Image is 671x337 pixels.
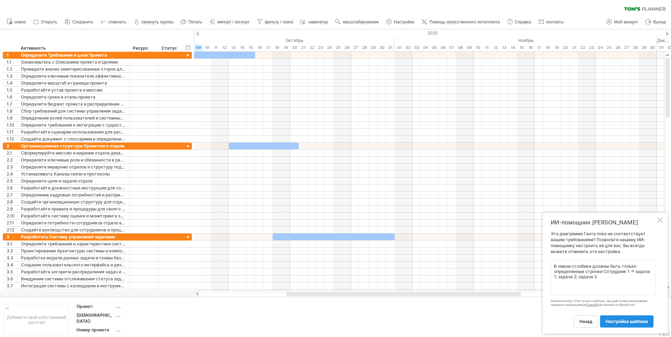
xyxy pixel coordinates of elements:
[7,268,17,275] div: 3.5
[21,254,126,261] div: Разработка модели данных задачи и схемы базы данных
[7,282,17,289] div: 3.7
[41,20,57,24] span: Открыть
[7,66,17,72] div: 1.2
[369,44,377,51] div: Среда, 29 октября 2025 года
[7,275,17,282] div: 3.6
[21,129,126,135] div: Разработайте сценарии использования для распределения задач и сводной таблицы
[342,44,351,51] div: Воскресенье, 26 октября 2025 года
[21,206,126,212] div: Разработайте правила и процедуры для своего отдела
[7,59,17,65] div: 1.1
[430,44,439,51] div: Среда, 5 ноября 2025 года
[133,45,154,52] div: Ресурс
[21,157,126,163] div: Определите ключевые роли и обязанности в рамках отдела
[465,44,474,51] div: Воскресенье, 9 ноября 2025 года
[21,122,126,128] div: Определите требования к интеграции с существующими системами
[574,315,598,328] a: Назад
[21,227,126,233] div: Создайте руководство для сотрудников и процесс адаптации
[99,17,129,27] a: отменить
[21,115,126,121] div: Определение ролей пользователей и системных разрешений
[508,44,517,51] div: Пятница, 14 ноября 2025 года
[456,44,465,51] div: Суббота, 8 ноября 2025 года
[482,44,491,51] div: Вторник, 11 ноября 2025 года
[188,20,202,24] span: Печать
[7,254,17,261] div: 3.3
[21,66,126,72] div: Проведите анализ заинтересованных сторон для отдела дизайна
[587,44,596,51] div: Воскресенье, 23 ноября 2025 года
[161,45,177,52] div: Статус
[255,17,295,27] a: фильтр / поиск
[21,87,126,93] div: Разработайте устав проекта и миссию
[7,150,17,156] div: 2.1
[613,44,622,51] div: Среда, 26 ноября 2025 года
[7,171,17,177] div: 2.4
[21,45,125,52] div: Активность
[526,44,535,51] div: Воскресенье, 16 ноября 2025 года
[299,44,308,51] div: Вторник, 21 октября 2025 года
[21,150,126,156] div: Сформулируйте миссию и видение отдела дизайна
[551,299,656,307] div: Нажав кнопку «Настроить шаблон», вы даёте нам разрешение передать ваши данные для анализа и обраб...
[316,44,325,51] div: Четверг, 23 октября 2025 года
[351,44,360,51] div: Понедельник, 27 октября 2025 года
[142,20,174,24] strong: свернуть группы
[21,171,126,177] div: Устанавливать Каналы связи и протоколы
[246,44,255,51] div: Среда, 15 октября 2025 года
[447,44,456,51] div: Пятница, 7 ноября 2025 года
[7,157,17,163] div: 2.2
[7,178,17,184] div: 2.5
[7,87,17,93] div: 1.5
[394,20,414,24] span: Настройки
[264,44,273,51] div: Пятница, 17 октября 2025 года
[238,44,246,51] div: Вторник, 14 октября 2025 года
[116,312,175,318] div: ....
[333,17,381,27] a: масштабирование
[7,80,17,86] div: 1.4
[7,108,17,114] div: 1.8
[124,37,395,44] div: Октябрь 2025 года
[21,108,126,114] div: Сбор требований для системы управления задачами
[108,20,127,24] span: отменить
[644,17,668,27] a: Выход
[7,52,17,58] div: 1
[21,101,126,107] div: Определите бюджет проекта и распределение ресурсов
[77,312,115,324] div: [DEMOGRAPHIC_DATA]:
[77,303,115,309] div: Проект:
[614,20,638,24] span: Мой аккаунт
[21,261,126,268] div: Создание пользовательского интерфейса и дизайна UX
[21,248,126,254] div: Проектирование Архитектуры системы и компонентов
[395,44,404,51] div: Суббота, 1 ноября 2025 года
[543,44,552,51] div: Вторник, 18 ноября 2025 года
[203,44,211,51] div: Пятница, 10 октября 2025 года
[421,44,430,51] div: Вторник, 4 ноября 2025 года
[7,122,17,128] div: 1.10
[439,44,447,51] div: Четверг, 6 ноября 2025 года
[343,20,378,24] span: масштабирование
[3,304,69,336] div: Добавьте свой собственный логотип
[500,44,508,51] div: Четверг, 13 ноября 2025 года
[116,303,175,309] div: ....
[491,44,500,51] div: Среда, 12 ноября 2025 года
[586,303,597,307] a: OpenAI
[622,44,631,51] div: Четверг, 27 ноября 2025 года
[537,17,566,27] a: контакты
[21,164,126,170] div: Определите иерархию отделов и структуру подчинения
[474,44,482,51] div: Понедельник, 10 ноября 2025 года
[420,17,502,27] a: Помощь искусственного интеллекта
[208,17,252,27] a: импорт / экспорт
[7,94,17,100] div: 1.6
[515,20,531,24] span: Справка
[596,44,605,51] div: Понедельник, 24 ноября 2025 года
[290,44,299,51] div: Понедельник, 20 октября 2025 года
[21,143,126,149] div: Организационная структура Проектного отдела
[7,115,17,121] div: 1.9
[21,94,126,100] div: Определите сроки и этапы проекта
[21,282,126,289] div: Интеграция системы с календарем и инструментами планирования
[605,44,613,51] div: Вторник, 25 ноября 2025 года
[7,213,17,219] div: 2.10
[21,80,126,86] div: Определите масштаб и границы проекта
[7,101,17,107] div: 1.7
[21,52,126,58] div: Определите Требования и цели Проекта
[21,136,126,142] div: Создайте документ с глоссарием и определениями для проекта
[14,20,26,24] span: новое
[600,315,654,328] a: настройка шаблона
[63,17,95,27] a: Сохранить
